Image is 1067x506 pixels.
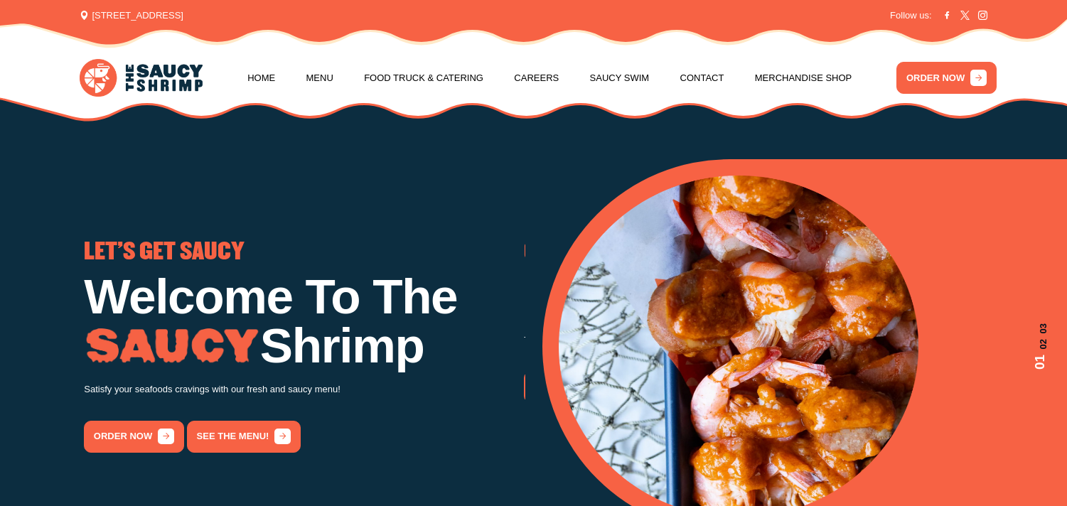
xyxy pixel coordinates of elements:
a: Saucy Swim [590,51,650,105]
a: Menu [306,51,333,105]
span: LET'S GET SAUCY [84,241,245,264]
span: Follow us: [890,9,932,23]
h1: Low Country Boil [524,272,964,321]
a: Merchandise Shop [755,51,852,105]
span: 02 [1030,339,1050,349]
img: logo [80,59,203,97]
a: Contact [680,51,724,105]
div: 2 / 3 [524,241,964,403]
img: Image [84,328,260,365]
span: GO THE WHOLE NINE YARDS [524,241,780,264]
a: See the menu! [187,421,301,453]
p: Satisfy your seafoods cravings with our fresh and saucy menu! [84,382,524,398]
span: 01 [1030,355,1050,370]
h1: Welcome To The Shrimp [84,272,524,371]
p: Try our famous Whole Nine Yards sauce! The recipe is our secret! [524,333,964,349]
div: 1 / 3 [84,241,524,453]
a: Home [247,51,275,105]
a: ORDER NOW [896,62,996,94]
a: Careers [514,51,559,105]
span: [STREET_ADDRESS] [80,9,183,23]
a: order now [524,371,623,403]
span: 03 [1030,323,1050,333]
a: Food Truck & Catering [364,51,483,105]
a: order now [84,421,183,453]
